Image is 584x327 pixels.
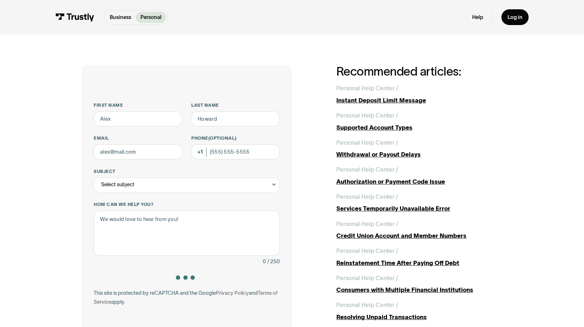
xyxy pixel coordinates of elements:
a: Personal Help Center /Reinstatement Time After Paying Off Debt [336,246,502,268]
label: First name [94,102,182,109]
div: Instant Deposit Limit Message [336,96,502,105]
a: Personal Help Center /Instant Deposit Limit Message [336,84,502,105]
a: Personal Help Center /Services Temporarily Unavailable Error [336,192,502,213]
div: Personal Help Center / [336,165,398,174]
div: Personal Help Center / [336,300,398,309]
a: Business [105,12,136,23]
label: Phone [191,135,280,141]
a: Personal Help Center /Credit Union Account and Member Numbers [336,220,502,241]
label: Subject [94,169,280,175]
p: Business [110,13,131,21]
a: Personal Help Center /Consumers with Multiple Financial Institutions [336,274,502,295]
input: alex@mail.com [94,144,182,159]
div: Select subject [101,180,134,189]
a: Log in [501,9,529,25]
input: Alex [94,111,182,126]
div: Log in [508,14,523,21]
input: (555) 555-5555 [191,144,280,159]
input: Howard [191,111,280,126]
div: Services Temporarily Unavailable Error [336,204,502,213]
div: Personal Help Center / [336,138,398,147]
div: Resolving Unpaid Transactions [336,313,502,322]
a: Privacy Policy [216,290,249,296]
p: Personal [140,13,162,21]
div: Credit Union Account and Member Numbers [336,231,502,240]
span: (Optional) [208,136,236,141]
a: Personal Help Center /Authorization or Payment Code Issue [336,165,502,186]
img: Trustly Logo [55,13,94,21]
div: / 250 [267,257,280,266]
div: Authorization or Payment Code Issue [336,177,502,186]
div: This site is protected by reCAPTCHA and the Google and apply. [94,289,280,307]
a: Personal [136,12,166,23]
div: Withdrawal or Payout Delays [336,150,502,159]
label: How can we help you? [94,202,280,208]
a: Help [472,14,483,21]
div: Reinstatement Time After Paying Off Debt [336,259,502,268]
label: Last name [191,102,280,109]
div: Personal Help Center / [336,84,398,93]
div: Personal Help Center / [336,220,398,229]
a: Personal Help Center /Resolving Unpaid Transactions [336,300,502,322]
a: Personal Help Center /Supported Account Types [336,111,502,132]
a: Personal Help Center /Withdrawal or Payout Delays [336,138,502,159]
h2: Recommended articles: [336,65,502,78]
div: Consumers with Multiple Financial Institutions [336,285,502,294]
div: Personal Help Center / [336,192,398,201]
div: 0 [263,257,266,266]
label: Email [94,135,182,141]
div: Personal Help Center / [336,111,398,120]
div: Supported Account Types [336,123,502,132]
div: Personal Help Center / [336,274,398,283]
div: Personal Help Center / [336,246,398,255]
